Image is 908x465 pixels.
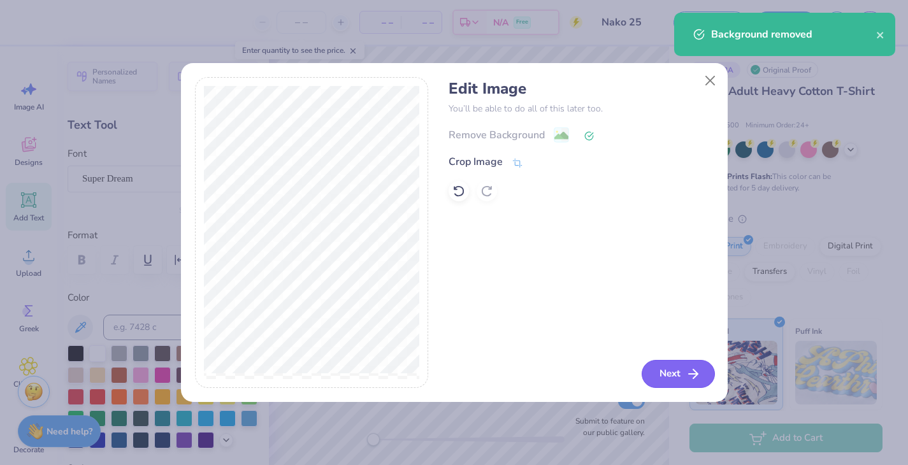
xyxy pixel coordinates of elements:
div: Background removed [711,27,876,42]
div: Crop Image [449,154,503,169]
button: close [876,27,885,42]
button: Close [698,68,722,92]
p: You’ll be able to do all of this later too. [449,102,713,115]
button: Next [642,360,715,388]
h4: Edit Image [449,80,713,98]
